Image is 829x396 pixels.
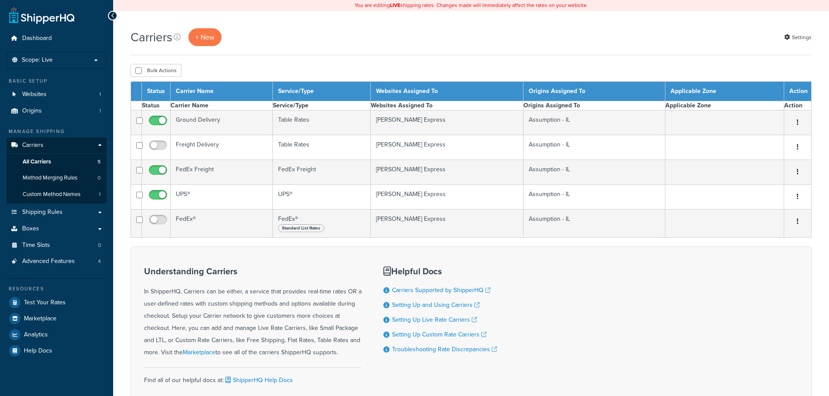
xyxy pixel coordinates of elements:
td: Assumption - IL [524,160,665,185]
div: Manage Shipping [7,128,107,135]
td: [PERSON_NAME] Express [371,110,524,135]
span: Method Merging Rules [23,174,77,182]
a: Settings [784,31,812,43]
td: Assumption - IL [524,210,665,238]
span: 1 [99,191,101,198]
td: Assumption - IL [524,135,665,160]
span: Origins [22,107,42,115]
td: Freight Delivery [171,135,273,160]
a: Marketplace [7,311,107,326]
span: 1 [99,91,101,98]
a: Shipping Rules [7,204,107,220]
th: Websites Assigned To [371,82,524,101]
span: Websites [22,91,47,98]
b: LIVE [390,1,400,9]
li: Custom Method Names [7,186,107,203]
td: Table Rates [273,110,371,135]
h3: Helpful Docs [383,266,497,276]
a: Setting Up and Using Carriers [392,300,480,309]
span: Help Docs [24,347,52,355]
td: FedEx Freight [171,160,273,185]
h3: Understanding Carriers [144,266,362,276]
a: Setting Up Custom Rate Carriers [392,330,487,339]
th: Action [784,101,812,110]
span: All Carriers [23,158,51,166]
td: Assumption - IL [524,185,665,210]
span: 0 [97,174,101,182]
button: Bulk Actions [131,64,181,77]
th: Service/Type [273,82,371,101]
a: Custom Method Names 1 [7,186,107,203]
li: Method Merging Rules [7,170,107,186]
a: Origins 1 [7,103,107,119]
li: Advanced Features [7,253,107,270]
a: All Carriers 5 [7,154,107,170]
a: Test Your Rates [7,295,107,310]
td: [PERSON_NAME] Express [371,135,524,160]
span: 5 [97,158,101,166]
span: Test Your Rates [24,299,66,306]
span: 4 [98,258,101,265]
a: Time Slots 0 [7,237,107,253]
span: Custom Method Names [23,191,81,198]
td: FedEx® [273,210,371,238]
span: Advanced Features [22,258,75,265]
span: Analytics [24,331,48,339]
a: Troubleshooting Rate Discrepancies [392,345,497,354]
h1: Carriers [131,29,172,46]
th: Status [142,82,171,101]
span: Marketplace [24,315,57,323]
td: Ground Delivery [171,110,273,135]
td: [PERSON_NAME] Express [371,160,524,185]
span: Standard List Rates [278,224,324,232]
th: Applicable Zone [665,101,784,110]
li: Carriers [7,137,107,203]
a: + New [188,28,222,46]
td: [PERSON_NAME] Express [371,210,524,238]
span: 1 [99,107,101,115]
a: Websites 1 [7,87,107,103]
a: Boxes [7,221,107,237]
a: Marketplace [183,348,215,357]
li: All Carriers [7,154,107,170]
a: Dashboard [7,30,107,47]
th: Service/Type [273,101,371,110]
a: Method Merging Rules 0 [7,170,107,186]
th: Carrier Name [171,82,273,101]
th: Status [142,101,171,110]
a: Help Docs [7,343,107,359]
th: Origins Assigned To [524,101,665,110]
a: Setting Up Live Rate Carriers [392,315,477,324]
td: Table Rates [273,135,371,160]
a: Carriers Supported by ShipperHQ [392,286,490,295]
td: [PERSON_NAME] Express [371,185,524,210]
td: UPS® [171,185,273,210]
th: Applicable Zone [665,82,784,101]
span: Boxes [22,225,39,233]
span: Carriers [22,142,44,149]
li: Websites [7,87,107,103]
span: Time Slots [22,242,50,249]
a: Carriers [7,137,107,153]
div: In ShipperHQ, Carriers can be either, a service that provides real-time rates OR a user-defined r... [144,266,362,359]
td: FedEx® [171,210,273,238]
td: Assumption - IL [524,110,665,135]
div: Resources [7,285,107,293]
a: Advanced Features 4 [7,253,107,270]
li: Origins [7,103,107,119]
span: Shipping Rules [22,209,63,216]
div: Find all of our helpful docs at: [144,367,362,386]
a: Analytics [7,327,107,343]
span: Dashboard [22,35,52,42]
a: ShipperHQ Help Docs [224,376,293,385]
th: Carrier Name [171,101,273,110]
span: Scope: Live [22,57,53,64]
td: UPS® [273,185,371,210]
